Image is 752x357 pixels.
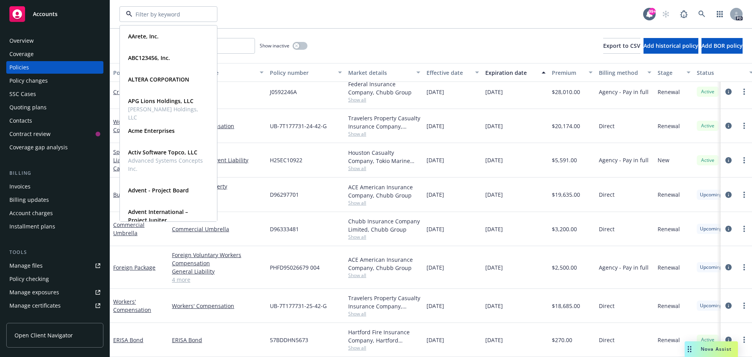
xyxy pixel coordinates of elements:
[172,182,264,190] a: Commercial Property
[113,221,145,237] a: Commercial Umbrella
[270,156,302,164] span: H25EC10922
[739,156,749,165] a: more
[172,302,264,310] a: Workers' Compensation
[658,88,680,96] span: Renewal
[701,42,743,49] span: Add BOR policy
[348,272,420,279] span: Show all
[427,122,444,130] span: [DATE]
[485,69,537,77] div: Expiration date
[348,149,420,165] div: Houston Casualty Company, Tokio Marine HCC
[348,294,420,310] div: Travelers Property Casualty Insurance Company, Travelers Insurance
[485,122,503,130] span: [DATE]
[128,127,175,134] strong: Acme Enterprises
[172,251,264,267] a: Foreign Voluntary Workers Compensation
[6,273,103,285] a: Policy checking
[694,6,710,22] a: Search
[427,302,444,310] span: [DATE]
[701,38,743,54] button: Add BOR policy
[9,313,46,325] div: Manage BORs
[676,6,692,22] a: Report a Bug
[128,54,170,62] strong: ABC123456, Inc.
[270,225,299,233] span: D96333481
[348,69,412,77] div: Market details
[658,336,680,344] span: Renewal
[658,122,680,130] span: Renewal
[132,10,201,18] input: Filter by keyword
[739,301,749,310] a: more
[345,63,423,82] button: Market details
[113,336,143,344] a: ERISA Bond
[549,63,596,82] button: Premium
[260,42,289,49] span: Show inactive
[9,34,34,47] div: Overview
[128,33,159,40] strong: AArete, Inc.
[658,69,682,77] div: Stage
[9,88,36,100] div: SSC Cases
[724,121,733,130] a: circleInformation
[739,335,749,344] a: more
[9,128,51,140] div: Contract review
[552,69,584,77] div: Premium
[701,346,732,352] span: Nova Assist
[427,263,444,272] span: [DATE]
[172,156,264,164] a: Event / Special Event Liability
[113,118,151,134] a: Workers' Compensation
[6,48,103,60] a: Coverage
[6,313,103,325] a: Manage BORs
[348,114,420,130] div: Travelers Property Casualty Insurance Company, Travelers Insurance
[169,63,267,82] button: Lines of coverage
[658,302,680,310] span: Renewal
[739,263,749,272] a: more
[724,263,733,272] a: circleInformation
[654,63,694,82] button: Stage
[485,263,503,272] span: [DATE]
[599,88,649,96] span: Agency - Pay in full
[552,302,580,310] span: $18,685.00
[739,224,749,234] a: more
[427,225,444,233] span: [DATE]
[6,34,103,47] a: Overview
[599,302,615,310] span: Direct
[6,88,103,100] a: SSC Cases
[6,61,103,74] a: Policies
[724,335,733,344] a: circleInformation
[172,275,264,284] a: 4 more
[724,190,733,199] a: circleInformation
[700,191,722,198] span: Upcoming
[644,42,698,49] span: Add historical policy
[172,122,264,130] a: Workers' Compensation
[348,256,420,272] div: ACE American Insurance Company, Chubb Group
[552,336,572,344] span: $270.00
[14,331,73,339] span: Open Client Navigator
[128,76,189,83] strong: ALTERA CORPORATION
[113,88,129,96] a: Crime
[552,263,577,272] span: $2,500.00
[348,80,420,96] div: Federal Insurance Company, Chubb Group
[270,336,308,344] span: 57BDDHN5673
[9,299,61,312] div: Manage certificates
[685,341,694,357] div: Drag to move
[9,180,31,193] div: Invoices
[485,302,503,310] span: [DATE]
[658,156,669,164] span: New
[348,328,420,344] div: Hartford Fire Insurance Company, Hartford Insurance Group
[697,69,745,77] div: Status
[552,156,577,164] span: $5,591.00
[599,156,649,164] span: Agency - Pay in full
[9,220,55,233] div: Installment plans
[128,156,207,173] span: Advanced Systems Concepts Inc.
[128,149,197,156] strong: Activ Software Topco, LLC
[712,6,728,22] a: Switch app
[9,286,59,299] div: Manage exposures
[6,286,103,299] a: Manage exposures
[348,310,420,317] span: Show all
[348,165,420,172] span: Show all
[6,3,103,25] a: Accounts
[552,122,580,130] span: $20,174.00
[700,88,716,95] span: Active
[270,122,327,130] span: UB-7T177731-24-42-G
[172,225,264,233] a: Commercial Umbrella
[6,169,103,177] div: Billing
[6,101,103,114] a: Quoting plans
